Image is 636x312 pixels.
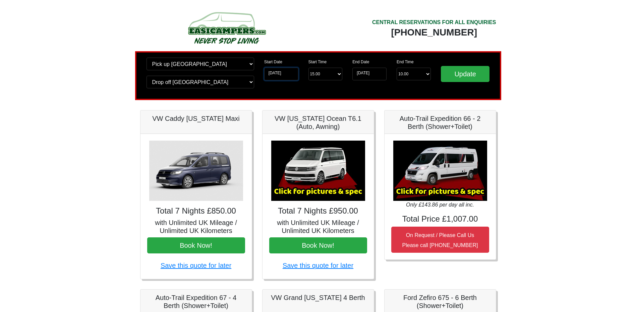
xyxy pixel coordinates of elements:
[402,232,478,248] small: On Request / Please Call Us Please call [PHONE_NUMBER]
[352,59,369,65] label: End Date
[391,227,489,253] button: On Request / Please Call UsPlease call [PHONE_NUMBER]
[147,114,245,123] h5: VW Caddy [US_STATE] Maxi
[372,26,496,38] div: [PHONE_NUMBER]
[391,214,489,224] h4: Total Price £1,007.00
[308,59,327,65] label: Start Time
[352,68,387,80] input: Return Date
[147,206,245,216] h4: Total 7 Nights £850.00
[372,18,496,26] div: CENTRAL RESERVATIONS FOR ALL ENQUIRIES
[397,59,414,65] label: End Time
[269,114,367,131] h5: VW [US_STATE] Ocean T6.1 (Auto, Awning)
[271,141,365,201] img: VW California Ocean T6.1 (Auto, Awning)
[264,68,298,80] input: Start Date
[391,114,489,131] h5: Auto-Trail Expedition 66 - 2 Berth (Shower+Toilet)
[393,141,487,201] img: Auto-Trail Expedition 66 - 2 Berth (Shower+Toilet)
[149,141,243,201] img: VW Caddy California Maxi
[269,294,367,302] h5: VW Grand [US_STATE] 4 Berth
[147,237,245,253] button: Book Now!
[147,294,245,310] h5: Auto-Trail Expedition 67 - 4 Berth (Shower+Toilet)
[161,262,231,269] a: Save this quote for later
[283,262,353,269] a: Save this quote for later
[441,66,490,82] input: Update
[163,9,290,46] img: campers-checkout-logo.png
[264,59,282,65] label: Start Date
[269,237,367,253] button: Book Now!
[269,206,367,216] h4: Total 7 Nights £950.00
[391,294,489,310] h5: Ford Zefiro 675 - 6 Berth (Shower+Toilet)
[406,202,474,208] i: Only £143.86 per day all inc.
[147,219,245,235] h5: with Unlimited UK Mileage / Unlimited UK Kilometers
[269,219,367,235] h5: with Unlimited UK Mileage / Unlimited UK Kilometers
